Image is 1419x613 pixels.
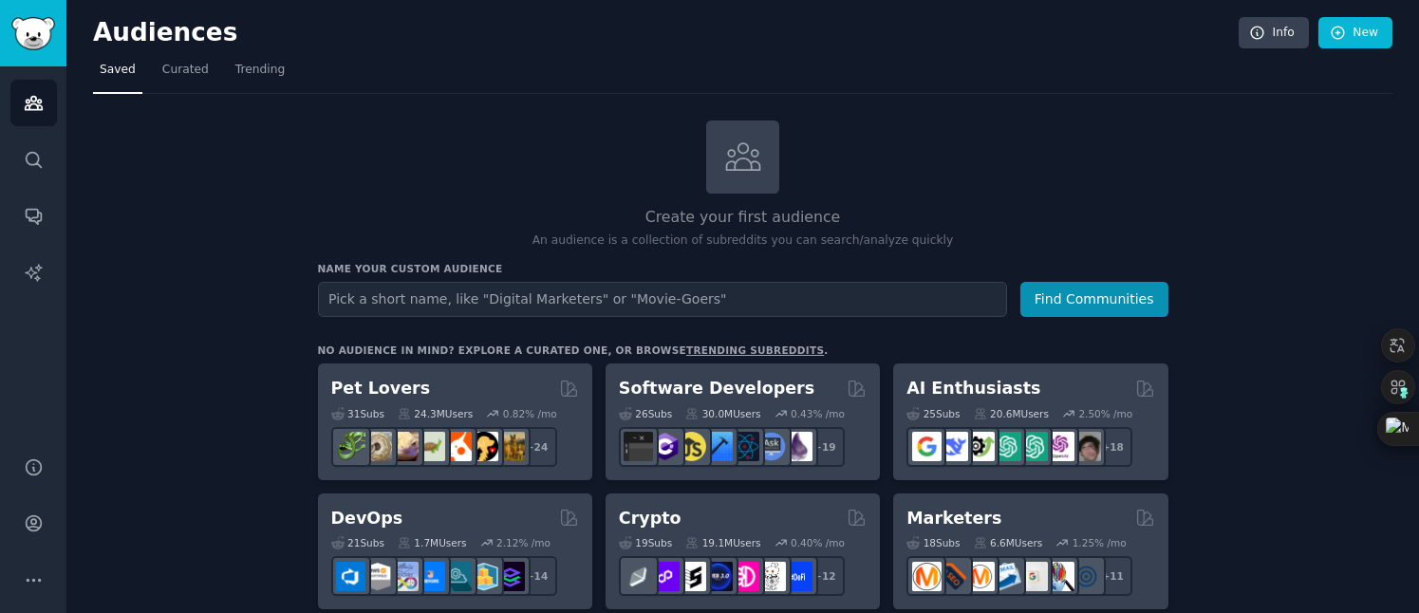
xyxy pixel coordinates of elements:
[503,407,557,420] div: 0.82 % /mo
[619,377,814,400] h2: Software Developers
[100,62,136,79] span: Saved
[1072,562,1101,591] img: OnlineMarketing
[1045,562,1074,591] img: MarketingResearch
[398,536,467,549] div: 1.7M Users
[442,432,472,461] img: cockatiel
[331,407,384,420] div: 31 Sub s
[974,407,1049,420] div: 20.6M Users
[1045,432,1074,461] img: OpenAIDev
[93,55,142,94] a: Saved
[685,536,760,549] div: 19.1M Users
[389,432,419,461] img: leopardgeckos
[992,562,1021,591] img: Emailmarketing
[363,432,392,461] img: ballpython
[517,556,557,596] div: + 14
[496,536,551,549] div: 2.12 % /mo
[1018,432,1048,461] img: chatgpt_prompts_
[398,407,473,420] div: 24.3M Users
[703,432,733,461] img: iOSProgramming
[1239,17,1309,49] a: Info
[624,562,653,591] img: ethfinance
[730,562,759,591] img: defiblockchain
[416,562,445,591] img: DevOpsLinks
[619,536,672,549] div: 19 Sub s
[677,432,706,461] img: learnjavascript
[650,562,680,591] img: 0xPolygon
[416,432,445,461] img: turtle
[939,432,968,461] img: DeepSeek
[336,432,365,461] img: herpetology
[517,427,557,467] div: + 24
[336,562,365,591] img: azuredevops
[783,432,812,461] img: elixir
[791,536,845,549] div: 0.40 % /mo
[791,407,845,420] div: 0.43 % /mo
[235,62,285,79] span: Trending
[756,562,786,591] img: CryptoNews
[1073,536,1127,549] div: 1.25 % /mo
[756,432,786,461] img: AskComputerScience
[318,282,1007,317] input: Pick a short name, like "Digital Marketers" or "Movie-Goers"
[318,232,1168,250] p: An audience is a collection of subreddits you can search/analyze quickly
[965,562,995,591] img: AskMarketing
[1072,432,1101,461] img: ArtificalIntelligence
[1092,556,1132,596] div: + 11
[619,507,681,530] h2: Crypto
[685,407,760,420] div: 30.0M Users
[318,344,829,357] div: No audience in mind? Explore a curated one, or browse .
[229,55,291,94] a: Trending
[805,427,845,467] div: + 19
[703,562,733,591] img: web3
[1020,282,1168,317] button: Find Communities
[965,432,995,461] img: AItoolsCatalog
[912,432,942,461] img: GoogleGeminiAI
[686,344,824,356] a: trending subreddits
[1318,17,1392,49] a: New
[783,562,812,591] img: defi_
[906,536,960,549] div: 18 Sub s
[495,562,525,591] img: PlatformEngineers
[156,55,215,94] a: Curated
[11,17,55,50] img: GummySearch logo
[363,562,392,591] img: AWS_Certified_Experts
[1078,407,1132,420] div: 2.50 % /mo
[650,432,680,461] img: csharp
[939,562,968,591] img: bigseo
[619,407,672,420] div: 26 Sub s
[906,377,1040,400] h2: AI Enthusiasts
[331,377,431,400] h2: Pet Lovers
[1018,562,1048,591] img: googleads
[495,432,525,461] img: dogbreed
[677,562,706,591] img: ethstaker
[906,407,960,420] div: 25 Sub s
[318,206,1168,230] h2: Create your first audience
[992,432,1021,461] img: chatgpt_promptDesign
[906,507,1001,530] h2: Marketers
[469,432,498,461] img: PetAdvice
[805,556,845,596] div: + 12
[442,562,472,591] img: platformengineering
[730,432,759,461] img: reactnative
[331,507,403,530] h2: DevOps
[318,262,1168,275] h3: Name your custom audience
[331,536,384,549] div: 21 Sub s
[974,536,1043,549] div: 6.6M Users
[469,562,498,591] img: aws_cdk
[389,562,419,591] img: Docker_DevOps
[1092,427,1132,467] div: + 18
[624,432,653,461] img: software
[162,62,209,79] span: Curated
[912,562,942,591] img: content_marketing
[93,18,1239,48] h2: Audiences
